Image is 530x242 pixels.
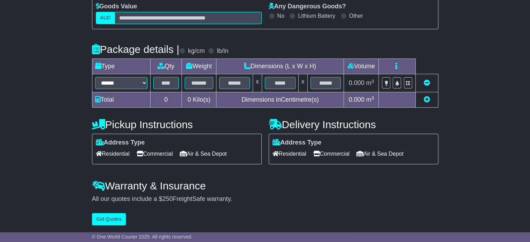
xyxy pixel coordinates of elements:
h4: Delivery Instructions [269,119,438,130]
label: No [277,13,284,19]
span: © One World Courier 2025. All rights reserved. [92,234,193,240]
label: Any Dangerous Goods? [269,3,346,10]
span: 250 [162,195,173,202]
span: Commercial [313,148,350,159]
td: Kilo(s) [182,92,216,108]
td: Qty [150,59,182,74]
label: Other [349,13,363,19]
label: lb/in [217,47,228,55]
td: Dimensions in Centimetre(s) [216,92,344,108]
span: Air & Sea Depot [180,148,227,159]
sup: 3 [371,79,374,84]
h4: Warranty & Insurance [92,180,438,192]
td: x [298,74,307,92]
td: Type [92,59,150,74]
span: Air & Sea Depot [356,148,404,159]
td: Weight [182,59,216,74]
h4: Package details | [92,44,179,55]
sup: 3 [371,95,374,101]
span: 0.000 [349,79,364,86]
td: Dimensions (L x W x H) [216,59,344,74]
a: Remove this item [424,79,430,86]
span: Commercial [137,148,173,159]
span: Residential [272,148,306,159]
span: 0 [187,96,191,103]
span: m [366,79,374,86]
label: Address Type [272,139,322,147]
div: All our quotes include a $ FreightSafe warranty. [92,195,438,203]
span: Residential [96,148,130,159]
td: 0 [150,92,182,108]
td: Total [92,92,150,108]
label: AUD [96,12,115,24]
label: Lithium Battery [298,13,335,19]
label: kg/cm [188,47,205,55]
td: x [253,74,262,92]
h4: Pickup Instructions [92,119,262,130]
button: Get Quotes [92,213,126,225]
td: Volume [344,59,379,74]
span: m [366,96,374,103]
label: Goods Value [96,3,137,10]
label: Address Type [96,139,145,147]
span: 0.000 [349,96,364,103]
a: Add new item [424,96,430,103]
